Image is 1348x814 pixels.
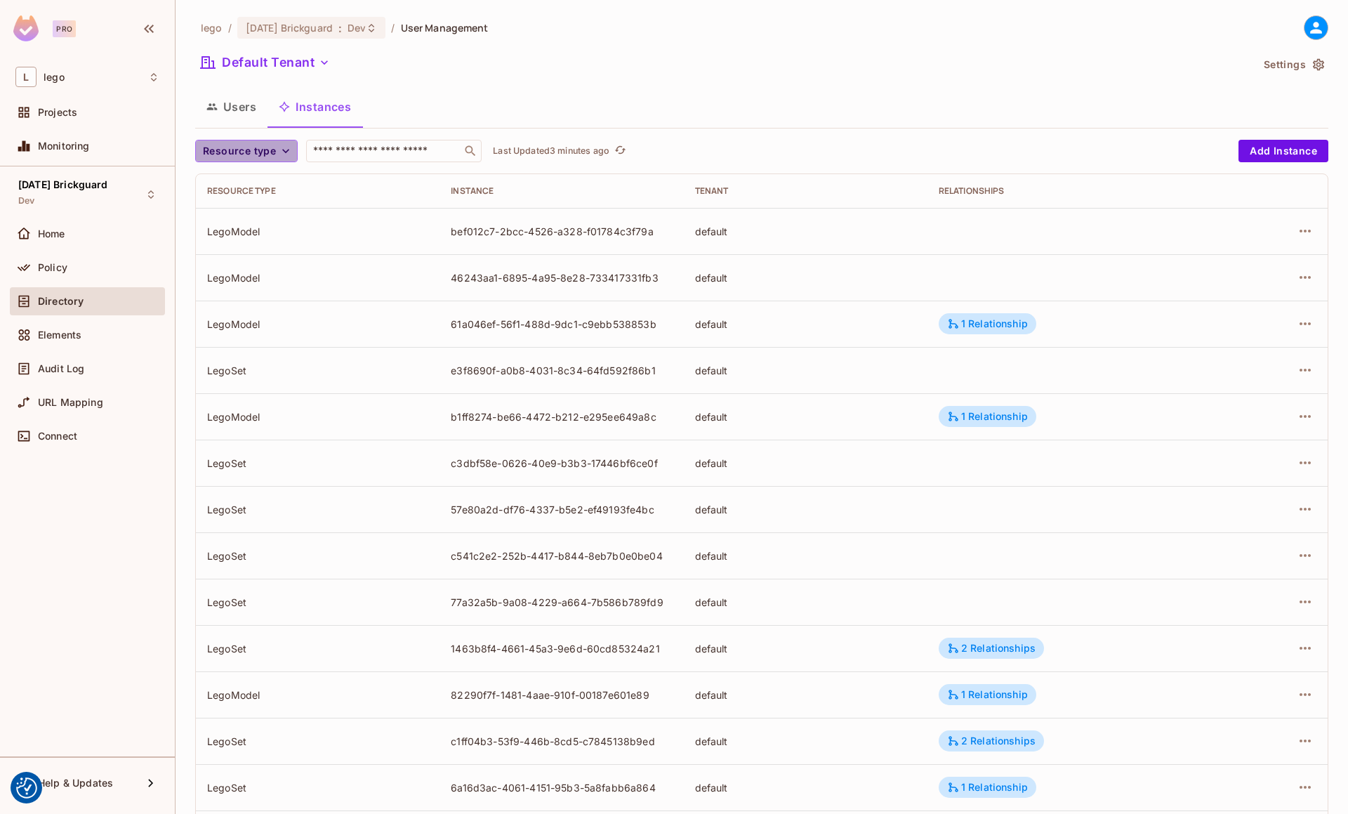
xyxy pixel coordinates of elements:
div: Pro [53,20,76,37]
div: c3dbf58e-0626-40e9-b3b3-17446bf6ce0f [451,457,672,470]
div: default [695,642,916,655]
div: default [695,503,916,516]
div: LegoSet [207,781,428,794]
div: default [695,364,916,377]
div: default [695,457,916,470]
button: Consent Preferences [16,777,37,799]
div: LegoSet [207,642,428,655]
span: Monitoring [38,140,90,152]
div: 2 Relationships [947,642,1036,655]
span: Workspace: lego [44,72,65,83]
span: Directory [38,296,84,307]
div: Tenant [695,185,916,197]
li: / [228,21,232,34]
div: LegoModel [207,688,428,702]
p: Last Updated 3 minutes ago [493,145,609,157]
span: URL Mapping [38,397,103,408]
span: refresh [614,144,626,158]
div: default [695,317,916,331]
li: / [391,21,395,34]
div: default [695,225,916,238]
span: Home [38,228,65,239]
div: Relationships [939,185,1212,197]
span: Dev [348,21,366,34]
div: default [695,781,916,794]
span: Connect [38,431,77,442]
div: 1463b8f4-4661-45a3-9e6d-60cd85324a21 [451,642,672,655]
span: Dev [18,195,34,206]
span: Projects [38,107,77,118]
span: [DATE] Brickguard [246,21,333,34]
div: LegoSet [207,596,428,609]
div: 2 Relationships [947,735,1036,747]
span: the active workspace [201,21,223,34]
div: LegoSet [207,735,428,748]
div: default [695,596,916,609]
span: Policy [38,262,67,273]
div: LegoSet [207,503,428,516]
div: 1 Relationship [947,688,1028,701]
div: 1 Relationship [947,781,1028,794]
div: 82290f7f-1481-4aae-910f-00187e601e89 [451,688,672,702]
div: 1 Relationship [947,410,1028,423]
button: refresh [612,143,629,159]
div: default [695,735,916,748]
div: LegoModel [207,271,428,284]
div: LegoSet [207,457,428,470]
div: 1 Relationship [947,317,1028,330]
div: default [695,688,916,702]
span: L [15,67,37,87]
button: Resource type [195,140,298,162]
div: c1ff04b3-53f9-446b-8cd5-c7845138b9ed [451,735,672,748]
span: : [338,22,343,34]
div: e3f8690f-a0b8-4031-8c34-64fd592f86b1 [451,364,672,377]
div: 61a046ef-56f1-488d-9dc1-c9ebb538853b [451,317,672,331]
div: 77a32a5b-9a08-4229-a664-7b586b789fd9 [451,596,672,609]
div: LegoSet [207,364,428,377]
img: SReyMgAAAABJRU5ErkJggg== [13,15,39,41]
div: 46243aa1-6895-4a95-8e28-733417331fb3 [451,271,672,284]
button: Default Tenant [195,51,336,74]
div: LegoModel [207,317,428,331]
button: Add Instance [1238,140,1328,162]
span: Click to refresh data [609,143,629,159]
span: Audit Log [38,363,84,374]
span: [DATE] Brickguard [18,179,108,190]
button: Settings [1258,53,1328,76]
div: c541c2e2-252b-4417-b844-8eb7b0e0be04 [451,549,672,563]
span: Help & Updates [38,777,113,789]
div: b1ff8274-be66-4472-b212-e295ee649a8c [451,410,672,424]
div: 57e80a2d-df76-4337-b5e2-ef49193fe4bc [451,503,672,516]
div: Resource type [207,185,428,197]
div: Instance [451,185,672,197]
button: Instances [267,89,362,124]
div: default [695,410,916,424]
div: LegoModel [207,410,428,424]
div: default [695,549,916,563]
span: Resource type [203,143,276,160]
img: Revisit consent button [16,777,37,799]
button: Users [195,89,267,124]
div: default [695,271,916,284]
span: User Management [401,21,489,34]
span: Elements [38,329,81,341]
div: LegoModel [207,225,428,238]
div: 6a16d3ac-4061-4151-95b3-5a8fabb6a864 [451,781,672,794]
div: bef012c7-2bcc-4526-a328-f01784c3f79a [451,225,672,238]
div: LegoSet [207,549,428,563]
